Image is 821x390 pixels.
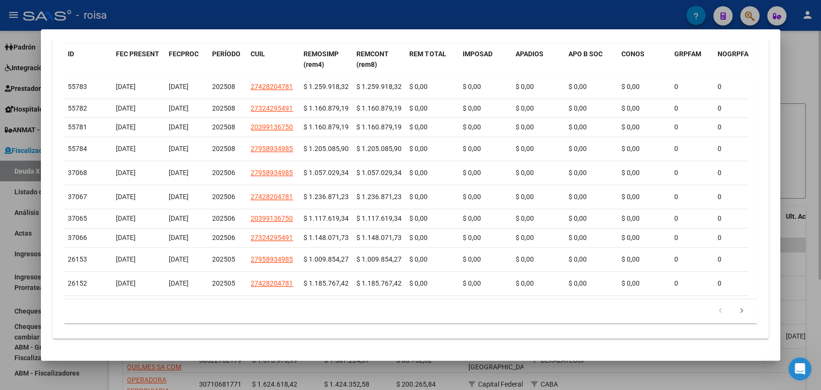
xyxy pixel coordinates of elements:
span: $ 0,00 [621,193,639,201]
span: $ 1.185.767,42 [356,279,402,287]
span: IMPOSAD [462,50,492,58]
span: $ 0,00 [515,169,533,176]
span: 20399136750 [251,214,293,222]
span: [DATE] [116,123,136,131]
span: 0 [674,214,678,222]
span: REMOSIMP (rem4) [303,50,339,69]
span: $ 0,00 [515,83,533,90]
span: $ 0,00 [462,123,480,131]
span: 0 [674,123,678,131]
span: 55782 [68,104,87,112]
span: [DATE] [169,145,189,152]
span: 37065 [68,214,87,222]
span: $ 0,00 [568,104,586,112]
span: $ 0,00 [409,234,428,241]
span: 27428204781 [251,83,293,90]
datatable-header-cell: FEC PRESENT [112,44,165,75]
span: 0 [717,123,721,131]
span: 27428204781 [251,193,293,201]
span: $ 0,00 [515,123,533,131]
span: 27958934985 [251,255,293,263]
span: CONOS [621,50,644,58]
span: [DATE] [116,145,136,152]
span: [DATE] [116,83,136,90]
datatable-header-cell: REMCONT (rem8) [353,44,405,75]
span: $ 0,00 [621,83,639,90]
datatable-header-cell: ID [64,44,112,75]
datatable-header-cell: PERÍODO [208,44,247,75]
span: 0 [674,279,678,287]
span: 202508 [212,145,235,152]
span: [DATE] [169,234,189,241]
span: $ 0,00 [568,234,586,241]
span: 0 [674,193,678,201]
span: $ 1.057.029,34 [303,169,349,176]
span: $ 1.259.918,32 [356,83,402,90]
datatable-header-cell: APO B SOC [564,44,617,75]
span: 37066 [68,234,87,241]
span: 0 [674,83,678,90]
span: 202506 [212,169,235,176]
span: 0 [717,193,721,201]
span: $ 1.117.619,34 [356,214,402,222]
span: $ 1.236.871,23 [303,193,349,201]
span: 27958934985 [251,169,293,176]
span: [DATE] [116,169,136,176]
span: $ 0,00 [568,83,586,90]
datatable-header-cell: REMOSIMP (rem4) [300,44,353,75]
span: $ 0,00 [409,279,428,287]
span: APO B SOC [568,50,602,58]
span: $ 0,00 [515,255,533,263]
span: $ 0,00 [462,83,480,90]
span: APADIOS [515,50,543,58]
span: [DATE] [169,104,189,112]
span: 27324295491 [251,234,293,241]
datatable-header-cell: FECPROC [165,44,208,75]
span: 202508 [212,83,235,90]
span: $ 0,00 [409,83,428,90]
span: $ 0,00 [409,214,428,222]
span: $ 0,00 [462,193,480,201]
span: $ 1.160.879,19 [356,104,402,112]
span: 0 [674,104,678,112]
span: 26153 [68,255,87,263]
span: $ 0,00 [409,123,428,131]
span: $ 0,00 [515,214,533,222]
span: $ 1.117.619,34 [303,214,349,222]
span: $ 1.236.871,23 [356,193,402,201]
span: $ 1.205.085,90 [356,145,402,152]
span: ID [68,50,74,58]
span: $ 0,00 [515,193,533,201]
span: [DATE] [169,193,189,201]
span: $ 0,00 [462,104,480,112]
span: $ 0,00 [621,104,639,112]
span: $ 0,00 [568,169,586,176]
span: 202506 [212,234,235,241]
span: 55781 [68,123,87,131]
span: $ 1.009.854,27 [303,255,349,263]
span: $ 0,00 [621,234,639,241]
span: $ 0,00 [462,234,480,241]
span: 0 [674,169,678,176]
span: 26152 [68,279,87,287]
span: NOGRPFAM [717,50,754,58]
span: 0 [674,255,678,263]
a: go to previous page [711,306,730,316]
span: REMCONT (rem8) [356,50,389,69]
span: [DATE] [169,123,189,131]
span: 37068 [68,169,87,176]
span: $ 0,00 [568,193,586,201]
span: $ 0,00 [409,255,428,263]
span: [DATE] [116,193,136,201]
span: 0 [717,255,721,263]
span: [DATE] [169,279,189,287]
span: PERÍODO [212,50,240,58]
span: $ 0,00 [568,214,586,222]
datatable-header-cell: APADIOS [511,44,564,75]
span: 27324295491 [251,104,293,112]
span: 0 [717,145,721,152]
span: [DATE] [116,255,136,263]
span: 0 [674,145,678,152]
span: $ 0,00 [462,214,480,222]
datatable-header-cell: REM TOTAL [405,44,458,75]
